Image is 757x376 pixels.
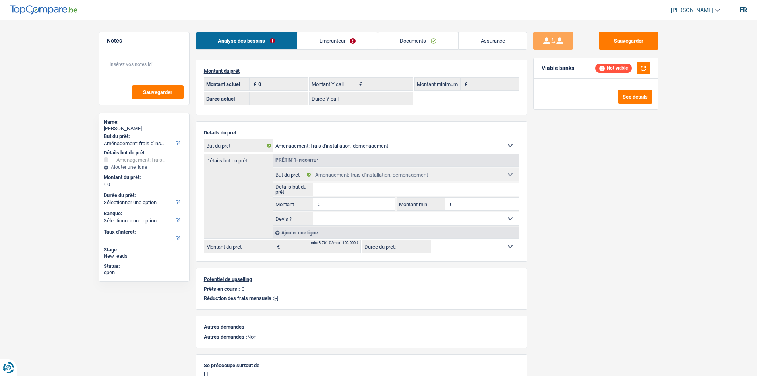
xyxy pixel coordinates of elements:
[273,240,282,253] span: €
[461,78,469,90] span: €
[362,240,431,253] label: Durée du prêt:
[104,119,184,125] div: Name:
[459,32,527,49] a: Assurance
[107,37,181,44] h5: Notes
[104,192,183,199] label: Durée du prêt:
[618,90,652,104] button: See details
[204,324,519,330] p: Autres demandes
[542,65,574,72] div: Viable banks
[104,125,184,132] div: [PERSON_NAME]
[104,150,184,156] div: Détails but du prêt
[104,164,184,170] div: Ajouter une ligne
[204,78,250,90] label: Montant actuel
[104,253,184,259] div: New leads
[273,183,314,196] label: Détails but du prêt
[397,198,445,210] label: Montant min.
[250,78,258,90] span: €
[273,158,321,163] div: Prêt n°1
[10,5,77,15] img: TopCompare Logo
[204,276,519,282] p: Potentiel de upselling
[355,78,364,90] span: €
[310,92,355,105] label: Durée Y call
[143,90,172,95] span: Sauvegarder
[104,133,183,140] label: But du prêt:
[273,198,314,210] label: Montant
[204,68,519,74] p: Montant du prêt
[297,32,378,49] a: Emprunteur
[204,240,273,253] label: Montant du prêt
[132,85,184,99] button: Sauvegarder
[415,78,461,90] label: Montant minimum
[204,130,519,136] p: Détails du prêt
[273,168,314,181] label: But du prêt
[296,158,319,162] span: - Priorité 1
[204,334,247,340] span: Autres demandes :
[378,32,459,49] a: Documents
[313,198,322,210] span: €
[104,174,183,181] label: Montant du prêt:
[599,32,658,50] button: Sauvegarder
[104,247,184,253] div: Stage:
[273,227,519,238] div: Ajouter une ligne
[445,198,454,210] span: €
[204,334,519,340] p: Non
[204,92,250,105] label: Durée actuel
[204,295,519,301] p: [-]
[310,78,355,90] label: Montant Y call
[104,181,106,188] span: €
[595,64,632,72] div: Not viable
[196,32,297,49] a: Analyse des besoins
[273,212,314,225] label: Devis ?
[104,269,184,276] div: open
[664,4,720,17] a: [PERSON_NAME]
[204,295,274,301] span: Réduction des frais mensuels :
[204,154,273,163] label: Détails but du prêt
[104,229,183,235] label: Taux d'intérêt:
[104,210,183,217] label: Banque:
[311,241,358,245] div: min: 3.701 € / max: 100.000 €
[204,362,519,368] p: Se préoccupe surtout de
[204,139,273,152] label: But du prêt
[740,6,747,14] div: fr
[104,263,184,269] div: Status:
[204,286,240,292] p: Prêts en cours :
[242,286,244,292] p: 0
[671,7,713,14] span: [PERSON_NAME]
